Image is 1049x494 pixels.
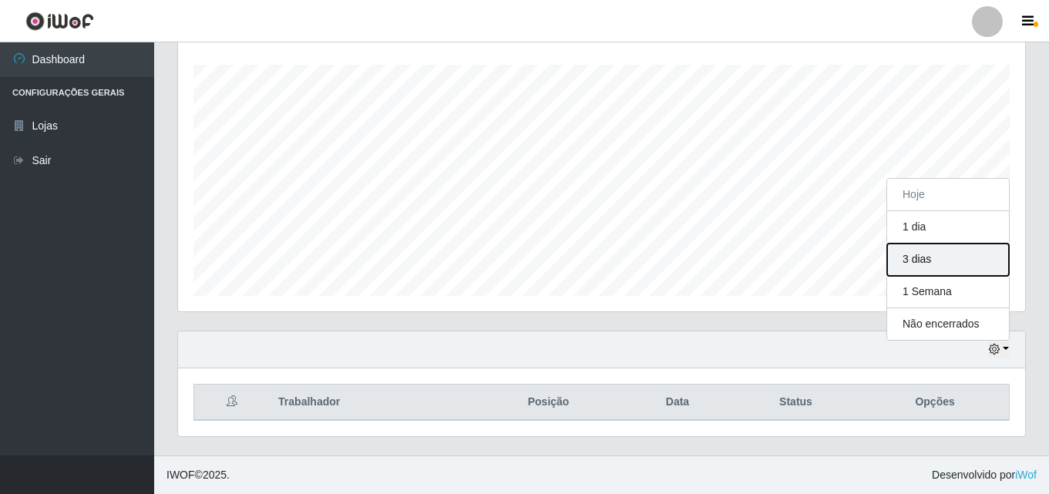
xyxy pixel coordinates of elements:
[1015,469,1037,481] a: iWof
[472,385,624,421] th: Posição
[887,211,1009,244] button: 1 dia
[166,469,195,481] span: IWOF
[166,467,230,483] span: © 2025 .
[932,467,1037,483] span: Desenvolvido por
[269,385,472,421] th: Trabalhador
[887,276,1009,308] button: 1 Semana
[624,385,731,421] th: Data
[887,308,1009,340] button: Não encerrados
[861,385,1009,421] th: Opções
[887,244,1009,276] button: 3 dias
[887,179,1009,211] button: Hoje
[25,12,94,31] img: CoreUI Logo
[731,385,861,421] th: Status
